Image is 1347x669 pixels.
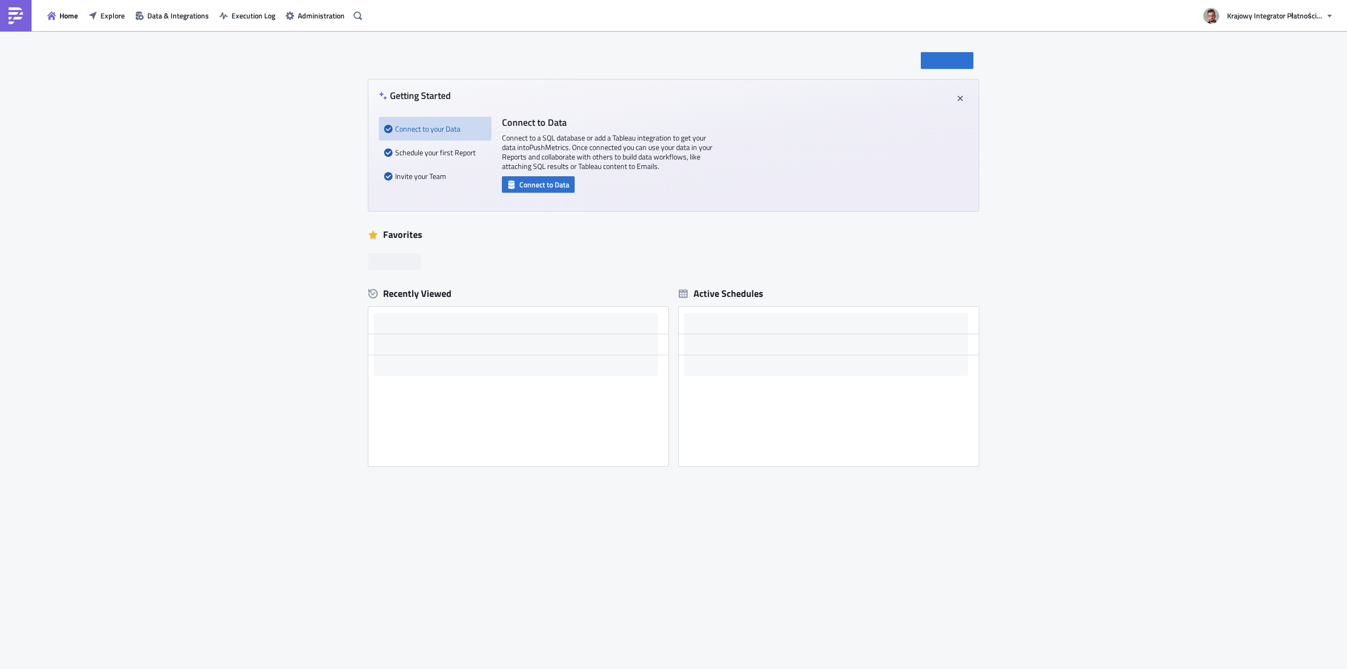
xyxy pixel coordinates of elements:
[679,287,763,299] div: Active Schedules
[384,117,486,141] div: Connect to your Data
[368,286,668,302] div: Recently Viewed
[59,10,78,21] span: Home
[519,179,569,190] span: Connect to Data
[1227,10,1322,21] span: Krajowy Integrator Płatności S.A.
[502,117,712,128] h4: Connect to Data
[232,10,275,21] span: Execution Log
[384,164,486,188] div: Invite your Team
[100,10,125,21] span: Explore
[368,227,979,243] div: Favorites
[147,10,209,21] span: Data & Integrations
[298,10,345,21] span: Administration
[1197,4,1339,27] button: Krajowy Integrator Płatności S.A.
[130,7,214,24] button: Data & Integrations
[502,176,575,193] button: Connect to Data
[502,178,575,189] a: Connect to Data
[384,141,486,164] div: Schedule your first Report
[379,90,451,101] h4: Getting Started
[214,7,280,24] button: Execution Log
[280,7,350,24] button: Administration
[83,7,130,24] button: Explore
[502,133,712,171] p: Connect to a SQL database or add a Tableau integration to get your data into PushMetrics . Once c...
[1202,7,1220,25] img: Avatar
[7,7,24,24] img: PushMetrics
[42,7,83,24] button: Home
